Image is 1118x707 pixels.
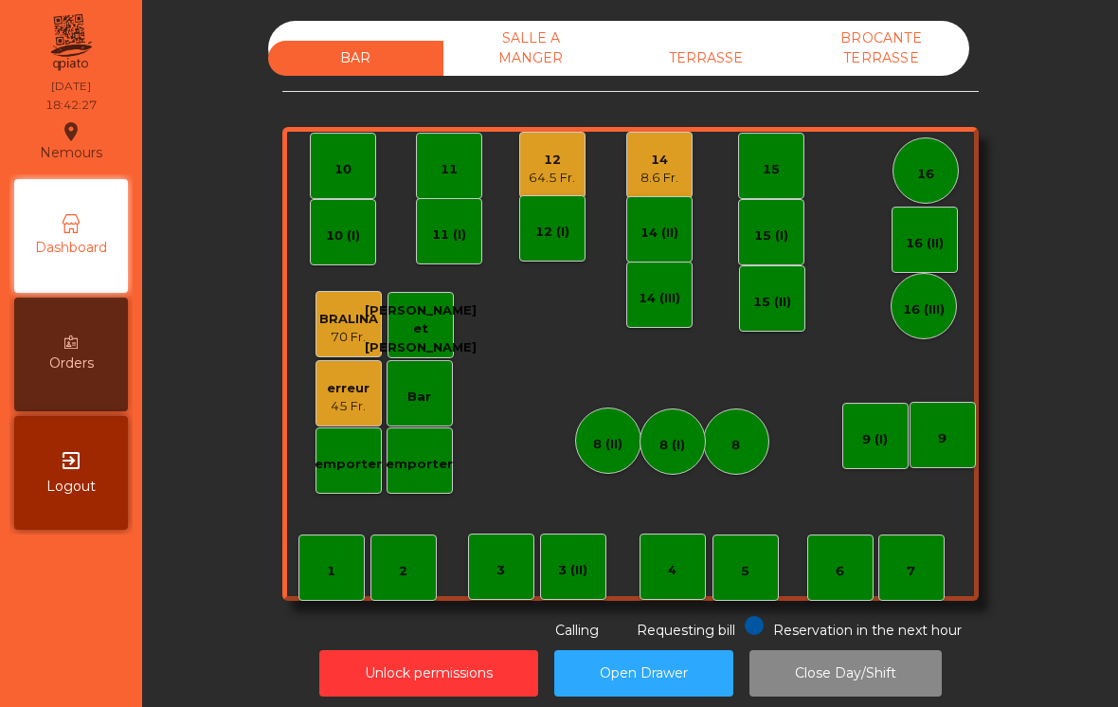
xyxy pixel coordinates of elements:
div: 64.5 Fr. [529,169,575,188]
div: 16 (III) [903,300,945,319]
div: 3 [496,561,505,580]
div: Nemours [40,118,102,165]
div: SALLE A MANGER [443,21,619,76]
div: 70 Fr. [319,328,378,347]
div: 18:42:27 [45,97,97,114]
div: [PERSON_NAME] et [PERSON_NAME] [365,301,477,357]
i: exit_to_app [60,449,82,472]
div: 11 [441,160,458,179]
i: location_on [60,120,82,143]
div: 14 (II) [640,224,678,243]
div: 9 [938,429,947,448]
div: 12 (I) [535,223,569,242]
div: 8 (I) [659,436,685,455]
img: qpiato [47,9,94,76]
span: Orders [49,353,94,373]
div: 15 (II) [753,293,791,312]
div: 10 [334,160,352,179]
span: Reservation in the next hour [773,622,962,639]
span: Dashboard [35,238,107,258]
div: 15 (I) [754,227,788,245]
div: 5 [741,562,749,581]
div: 7 [907,562,915,581]
div: 15 [763,160,780,179]
div: 9 (I) [862,430,888,449]
button: Open Drawer [554,650,733,697]
button: Close Day/Shift [749,650,942,697]
div: emporter [386,455,453,474]
div: 45 Fr. [327,397,370,416]
div: 3 (II) [558,561,587,580]
div: 11 (I) [432,226,466,245]
div: 1 [327,562,335,581]
div: emporter [315,455,382,474]
div: 16 [917,165,934,184]
div: erreur [327,379,370,398]
div: 4 [668,561,676,580]
div: 14 [640,151,678,170]
div: Bar [407,388,431,407]
div: BRALINA [319,310,378,329]
div: 2 [399,562,407,581]
div: BROCANTE TERRASSE [794,21,969,76]
div: [DATE] [51,78,91,95]
div: TERRASSE [619,41,794,76]
div: 8 [731,436,740,455]
div: 8 (II) [593,435,622,454]
div: 16 (II) [906,234,944,253]
div: 8.6 Fr. [640,169,678,188]
div: BAR [268,41,443,76]
div: 12 [529,151,575,170]
span: Calling [555,622,599,639]
button: Unlock permissions [319,650,538,697]
div: 14 (III) [639,289,680,308]
div: 10 (I) [326,227,360,245]
span: Requesting bill [637,622,735,639]
div: 6 [836,562,844,581]
span: Logout [46,477,96,497]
